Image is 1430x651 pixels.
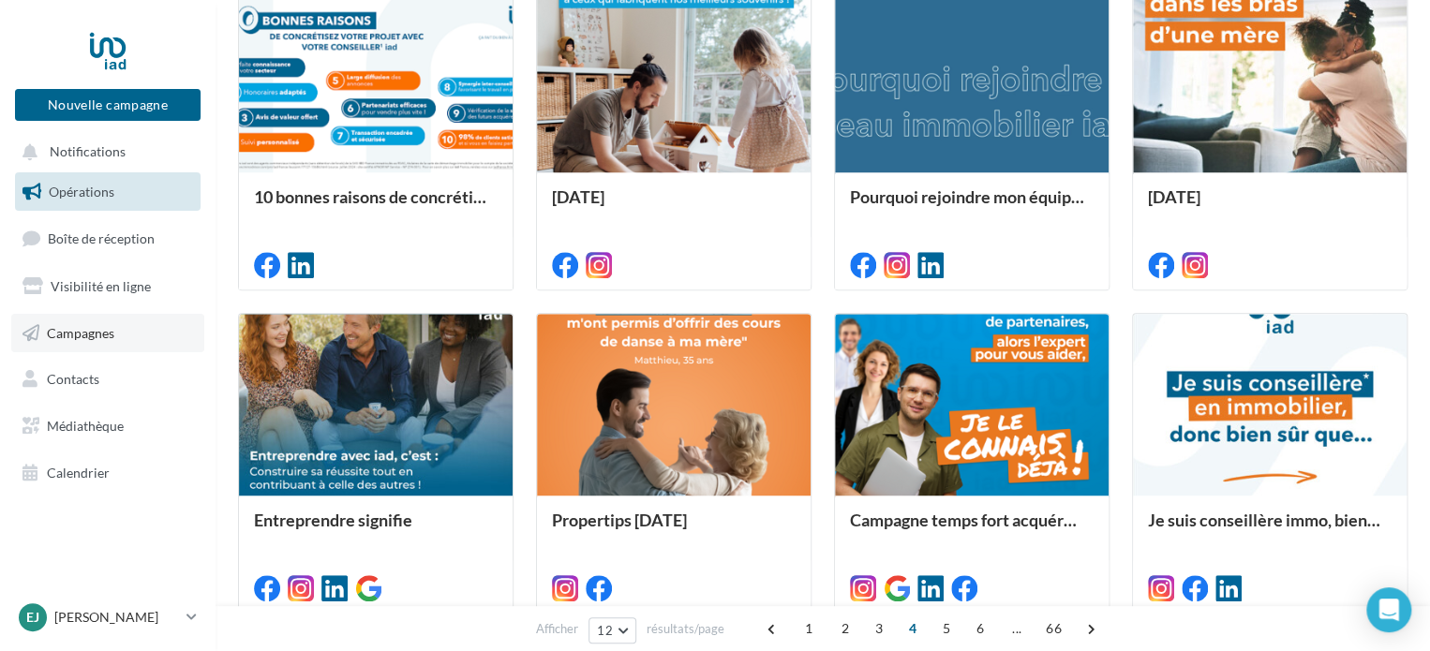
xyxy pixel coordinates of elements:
span: Calendrier [47,465,110,481]
div: Open Intercom Messenger [1366,587,1411,632]
div: Propertips [DATE] [552,510,796,548]
span: 12 [597,623,613,638]
span: 1 [794,614,824,644]
a: Visibilité en ligne [11,267,204,306]
a: Contacts [11,360,204,399]
span: 6 [965,614,995,644]
span: 4 [898,614,928,644]
div: 10 bonnes raisons de concrétisez votre projet avec iad [254,187,498,225]
div: Campagne temps fort acquéreurs n°2 [850,510,1094,548]
div: Entreprendre signifie [254,510,498,548]
a: Calendrier [11,453,204,493]
span: Boîte de réception [48,230,155,246]
span: Afficher [536,620,578,638]
span: Médiathèque [47,418,124,434]
a: Médiathèque [11,407,204,446]
span: Visibilité en ligne [51,278,151,294]
div: [DATE] [1148,187,1392,225]
span: 5 [931,614,961,644]
button: 12 [588,617,636,644]
span: ... [1002,614,1032,644]
span: 3 [864,614,894,644]
div: [DATE] [552,187,796,225]
span: Notifications [50,144,126,160]
span: 66 [1038,614,1069,644]
span: Opérations [49,184,114,200]
div: Je suis conseillère immo, bien sûr que [1148,510,1392,548]
span: Contacts [47,371,99,387]
span: EJ [26,608,39,627]
a: Boîte de réception [11,218,204,259]
div: Pourquoi rejoindre mon équipe chez iad ? [850,187,1094,225]
a: Campagnes [11,314,204,353]
a: Opérations [11,172,204,212]
span: résultats/page [647,620,724,638]
p: [PERSON_NAME] [54,608,179,627]
a: EJ [PERSON_NAME] [15,599,201,635]
span: Campagnes [47,324,114,340]
button: Nouvelle campagne [15,89,201,121]
span: 2 [830,614,860,644]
